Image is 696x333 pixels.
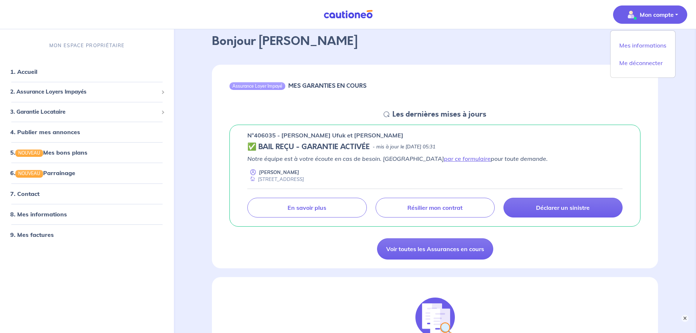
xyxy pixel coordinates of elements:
[10,231,54,238] a: 9. Mes factures
[3,85,171,99] div: 2. Assurance Loyers Impayés
[536,204,590,211] p: Déclarer un sinistre
[681,315,689,322] button: ×
[288,204,326,211] p: En savoir plus
[613,5,687,24] button: illu_account_valid_menu.svgMon compte
[229,82,285,90] div: Assurance Loyer Impayé
[247,143,623,151] div: state: CONTRACT-VALIDATED, Context: ,MAYBE-CERTIFICATE,,LESSOR-DOCUMENTS,IS-ODEALIM
[247,154,623,163] p: Notre équipe est à votre écoute en cas de besoin. [GEOGRAPHIC_DATA] pour toute demande.
[247,198,366,217] a: En savoir plus
[3,207,171,222] div: 8. Mes informations
[377,238,493,260] a: Voir toutes les Assurances en cours
[247,176,304,183] div: [STREET_ADDRESS]
[613,57,672,69] a: Me déconnecter
[10,128,80,136] a: 4. Publier mes annonces
[3,64,171,79] div: 1. Accueil
[407,204,463,211] p: Résilier mon contrat
[288,82,366,89] h6: MES GARANTIES EN COURS
[10,108,158,116] span: 3. Garantie Locataire
[613,39,672,51] a: Mes informations
[3,105,171,119] div: 3. Garantie Locataire
[3,166,171,180] div: 6.NOUVEAUParrainage
[259,169,299,176] p: [PERSON_NAME]
[10,190,39,197] a: 7. Contact
[373,143,436,151] p: - mis à jour le [DATE] 05:31
[444,155,491,162] a: par ce formulaire
[3,186,171,201] div: 7. Contact
[212,33,658,50] p: Bonjour [PERSON_NAME]
[10,88,158,96] span: 2. Assurance Loyers Impayés
[49,42,125,49] p: MON ESPACE PROPRIÉTAIRE
[10,169,75,177] a: 6.NOUVEAUParrainage
[625,9,637,20] img: illu_account_valid_menu.svg
[247,131,403,140] p: n°406035 - [PERSON_NAME] Ufuk et [PERSON_NAME]
[247,143,370,151] h5: ✅ BAIL REÇU - GARANTIE ACTIVÉE
[376,198,495,217] a: Résilier mon contrat
[10,211,67,218] a: 8. Mes informations
[503,198,623,217] a: Déclarer un sinistre
[321,10,376,19] img: Cautioneo
[3,125,171,139] div: 4. Publier mes annonces
[640,10,674,19] p: Mon compte
[10,68,37,75] a: 1. Accueil
[610,30,676,78] div: illu_account_valid_menu.svgMon compte
[3,227,171,242] div: 9. Mes factures
[392,110,486,119] h5: Les dernières mises à jours
[10,149,87,156] a: 5.NOUVEAUMes bons plans
[3,145,171,160] div: 5.NOUVEAUMes bons plans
